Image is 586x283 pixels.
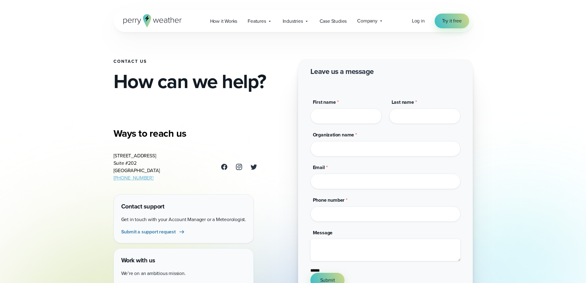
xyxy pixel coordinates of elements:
span: Phone number [313,196,345,204]
h4: Contact support [121,202,246,211]
a: Submit a support request [121,228,185,236]
span: Case Studies [320,18,347,25]
address: [STREET_ADDRESS] Suite #202 [GEOGRAPHIC_DATA] [114,152,160,182]
span: Message [313,229,333,236]
a: Case Studies [314,15,352,27]
h1: Contact Us [114,59,288,64]
a: Try it free [435,14,469,28]
p: We’re on an ambitious mission. [121,270,246,277]
h2: Leave us a message [310,67,374,76]
span: First name [313,99,336,106]
span: How it Works [210,18,237,25]
span: Try it free [442,17,462,25]
span: Organization name [313,131,354,138]
a: Log in [412,17,425,25]
a: How it Works [205,15,243,27]
span: Features [248,18,266,25]
span: Industries [283,18,303,25]
span: Company [357,17,377,25]
span: Email [313,164,325,171]
span: Log in [412,17,425,24]
h4: Work with us [121,256,246,265]
a: [PHONE_NUMBER] [114,174,153,181]
h2: How can we help? [114,71,288,91]
span: Submit a support request [121,228,176,236]
h3: Ways to reach us [114,127,257,139]
p: Get in touch with your Account Manager or a Meteorologist. [121,216,246,223]
span: Last name [392,99,414,106]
